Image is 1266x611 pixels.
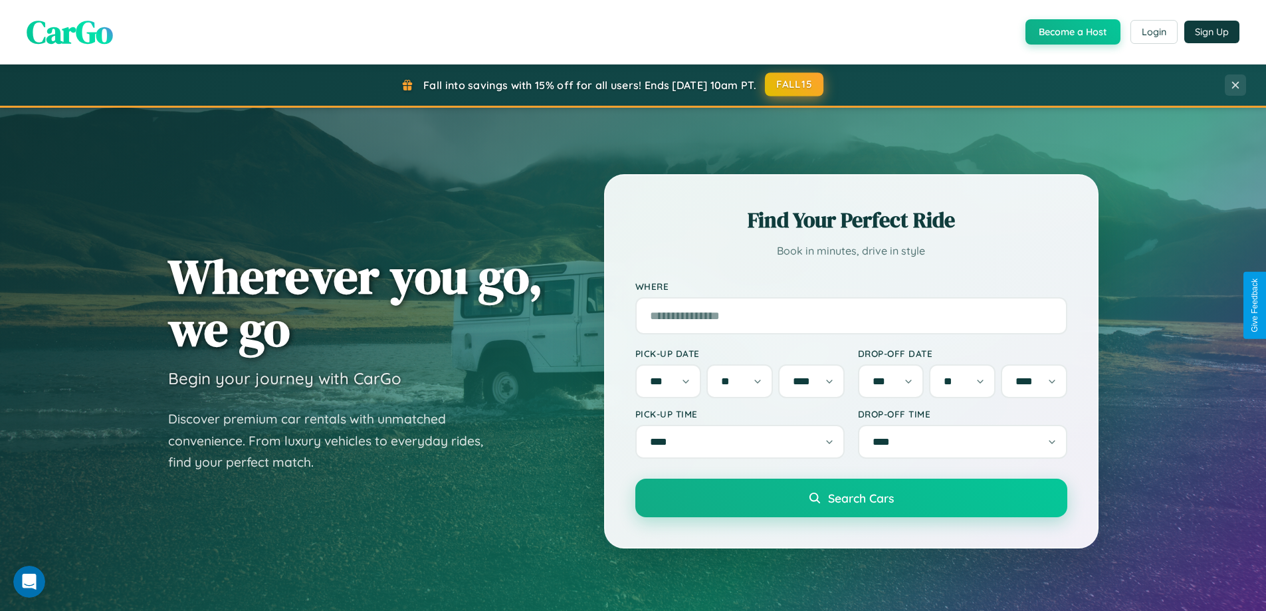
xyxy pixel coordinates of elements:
label: Pick-up Time [635,408,845,420]
button: Sign Up [1184,21,1239,43]
label: Drop-off Time [858,408,1067,420]
h2: Find Your Perfect Ride [635,205,1067,235]
span: Search Cars [828,491,894,505]
div: Give Feedback [1250,279,1259,332]
button: Become a Host [1025,19,1120,45]
p: Discover premium car rentals with unmatched convenience. From luxury vehicles to everyday rides, ... [168,408,500,473]
button: Login [1130,20,1178,44]
iframe: Intercom live chat [13,566,45,598]
button: Search Cars [635,479,1067,517]
button: FALL15 [765,72,823,96]
span: Fall into savings with 15% off for all users! Ends [DATE] 10am PT. [423,78,756,92]
p: Book in minutes, drive in style [635,241,1067,261]
label: Pick-up Date [635,348,845,359]
h1: Wherever you go, we go [168,250,543,355]
span: CarGo [27,10,113,54]
label: Where [635,281,1067,292]
label: Drop-off Date [858,348,1067,359]
h3: Begin your journey with CarGo [168,368,401,388]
